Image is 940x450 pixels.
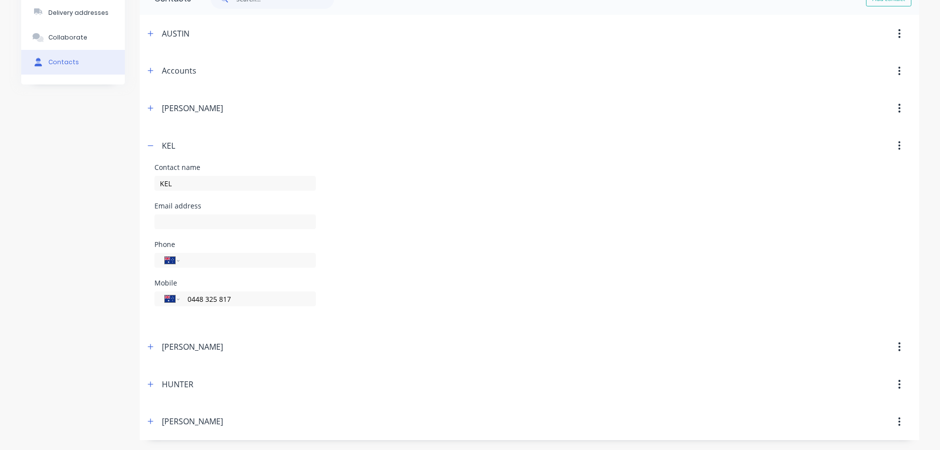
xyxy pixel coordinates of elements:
[154,241,316,248] div: Phone
[48,58,79,67] div: Contacts
[162,102,223,114] div: [PERSON_NAME]
[48,33,87,42] div: Collaborate
[162,341,223,353] div: [PERSON_NAME]
[162,65,196,77] div: Accounts
[162,415,223,427] div: [PERSON_NAME]
[48,8,109,17] div: Delivery addresses
[162,378,193,390] div: HUNTER
[162,140,175,152] div: KEL
[21,0,125,25] button: Delivery addresses
[154,164,316,171] div: Contact name
[154,280,316,286] div: Mobile
[21,25,125,50] button: Collaborate
[154,203,316,209] div: Email address
[21,50,125,75] button: Contacts
[162,28,189,40] div: AUSTIN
